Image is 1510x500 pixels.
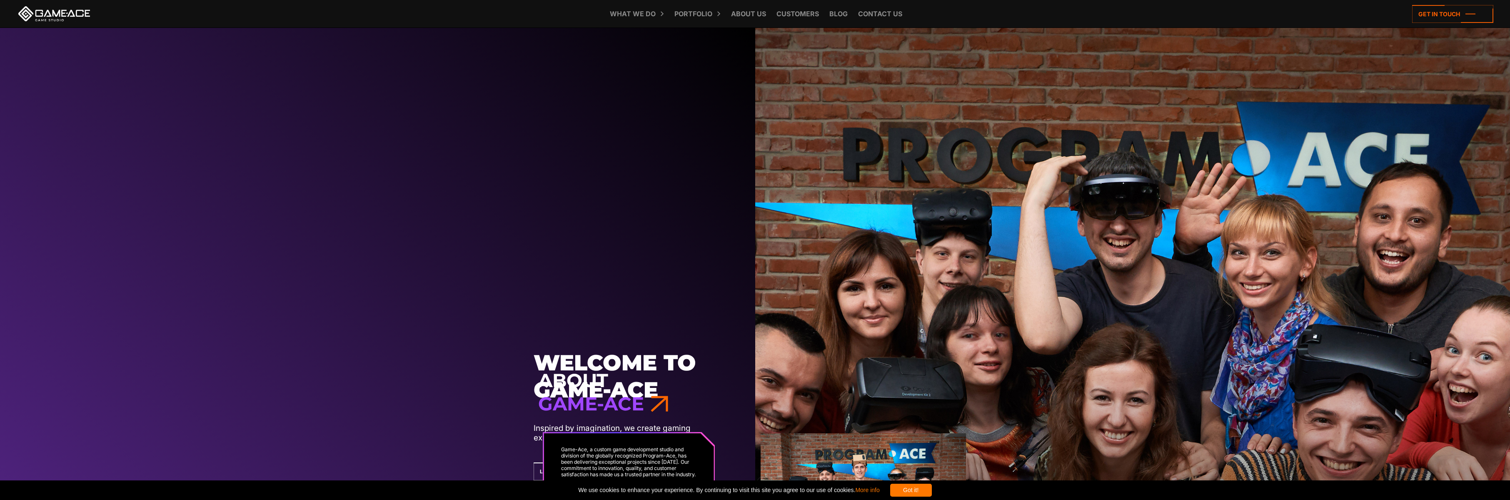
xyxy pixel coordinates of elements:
[534,349,731,404] h1: Welcome to Game-ace
[1412,5,1493,23] a: Get in touch
[561,446,697,477] p: Game-Ace, a custom game development studio and division of the globally recognized Program-Ace, h...
[890,484,932,497] div: Got it!
[538,369,972,416] h3: About
[534,423,731,443] p: Inspired by imagination, we create gaming experiences for players around the globe
[538,392,644,415] span: Game-Ace
[855,487,879,493] a: More info
[578,484,879,497] span: We use cookies to enhance your experience. By continuing to visit this site you agree to our use ...
[534,462,648,480] a: Let's Discuss Your Project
